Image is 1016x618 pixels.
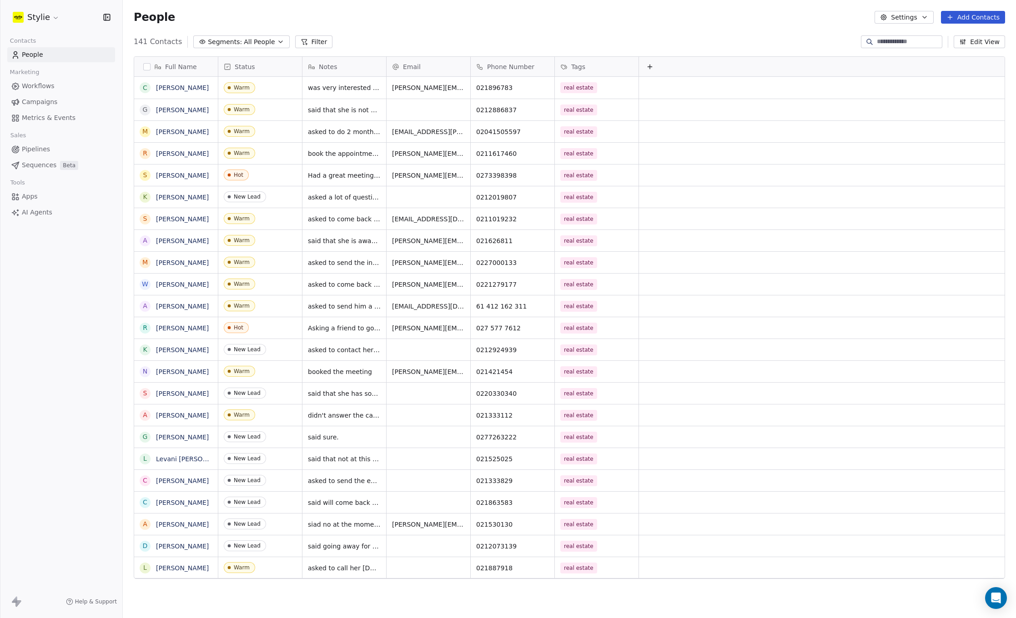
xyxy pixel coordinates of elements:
span: Phone Number [487,62,534,71]
a: [PERSON_NAME] [156,237,209,244]
a: [PERSON_NAME] [156,106,209,114]
span: real estate [560,192,597,203]
span: Notes [319,62,337,71]
a: [PERSON_NAME] [156,346,209,354]
span: 021626811 [476,236,549,245]
div: New Lead [234,455,261,462]
span: asked to come back [DATE] [308,280,381,289]
span: 021530130 [476,520,549,529]
div: A [143,410,147,420]
div: R [143,149,147,158]
span: real estate [560,563,597,573]
button: Filter [295,35,333,48]
span: 02041505597 [476,127,549,136]
a: [PERSON_NAME] [156,215,209,223]
a: [PERSON_NAME] [156,150,209,157]
div: New Lead [234,194,261,200]
span: [PERSON_NAME][EMAIL_ADDRESS][PERSON_NAME][DOMAIN_NAME] [392,367,465,376]
span: 021421454 [476,367,549,376]
button: Edit View [954,35,1005,48]
span: Stylie [27,11,50,23]
div: Notes [302,57,386,76]
span: asked to come back in Feb [308,214,381,224]
span: was very interested about the phone call. [DATE] said we can do it.asked a lot of questions about... [308,83,381,92]
button: Add Contacts [941,11,1005,24]
span: real estate [560,475,597,486]
span: Contacts [6,34,40,48]
span: [PERSON_NAME][EMAIL_ADDRESS][PERSON_NAME][DOMAIN_NAME] [392,520,465,529]
div: New Lead [234,543,261,549]
div: Hot [234,172,243,178]
span: [PERSON_NAME][EMAIL_ADDRESS][DOMAIN_NAME] [392,236,465,245]
span: booked the meeting [308,367,381,376]
a: [PERSON_NAME] [156,521,209,528]
span: real estate [560,323,597,334]
div: R [143,323,147,333]
span: 0212886837 [476,105,549,115]
span: real estate [560,344,597,355]
span: 021887918 [476,563,549,573]
span: 021896783 [476,83,549,92]
span: book the appointment said that he will connect with the group of commercial agent [308,149,381,158]
div: A [143,301,147,311]
span: said sure. [308,433,381,442]
a: [PERSON_NAME] [156,412,209,419]
div: Warm [234,564,250,571]
span: Beta [60,161,78,170]
div: Warm [234,368,250,374]
span: AI Agents [22,208,52,217]
img: stylie-square-yellow.svg [13,12,24,23]
div: Phone Number [471,57,554,76]
div: Full Name [134,57,218,76]
div: Open Intercom Messenger [985,587,1007,609]
a: Levani [PERSON_NAME]-On [156,455,243,463]
span: Campaigns [22,97,57,107]
span: 021333829 [476,476,549,485]
span: said that she has someone at the moment [308,389,381,398]
span: Full Name [165,62,197,71]
div: M [142,127,148,136]
span: Tools [6,176,29,189]
div: Warm [234,303,250,309]
span: asked to do 2 months and then he can prolong for long time [308,127,381,136]
span: real estate [560,279,597,290]
span: real estate [560,432,597,443]
span: Email [403,62,421,71]
a: People [7,47,115,62]
div: A [143,519,147,529]
span: real estate [560,519,597,530]
div: New Lead [234,521,261,527]
span: [PERSON_NAME][EMAIL_ADDRESS][DOMAIN_NAME] [392,171,465,180]
span: Had a great meeting, and proposing 12 month contract with vendor packages.recconect with him on [... [308,171,381,180]
span: real estate [560,105,597,115]
span: 0221279177 [476,280,549,289]
a: Metrics & Events [7,110,115,125]
span: [PERSON_NAME][EMAIL_ADDRESS][PERSON_NAME][DOMAIN_NAME] [392,280,465,289]
div: grid [134,77,218,579]
span: Apps [22,192,38,201]
div: C [143,498,147,507]
span: 021863583 [476,498,549,507]
span: asked a lot of questions ,said she sorted out [308,193,381,202]
span: asked to contact her sometime early next year [308,345,381,354]
span: Pipelines [22,145,50,154]
a: [PERSON_NAME] [156,194,209,201]
a: Campaigns [7,95,115,110]
a: [PERSON_NAME] [156,477,209,484]
span: real estate [560,497,597,508]
span: 027 577 7612 [476,324,549,333]
span: real estate [560,410,597,421]
a: SequencesBeta [7,158,115,173]
a: Pipelines [7,142,115,157]
span: real estate [560,454,597,464]
span: Workflows [22,81,55,91]
a: [PERSON_NAME] [156,281,209,288]
span: real estate [560,366,597,377]
div: Warm [234,412,250,418]
span: real estate [560,388,597,399]
div: G [143,432,148,442]
span: real estate [560,126,597,137]
span: [PERSON_NAME][EMAIL_ADDRESS][DOMAIN_NAME] [392,258,465,267]
span: Tags [571,62,585,71]
div: A [143,236,147,245]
